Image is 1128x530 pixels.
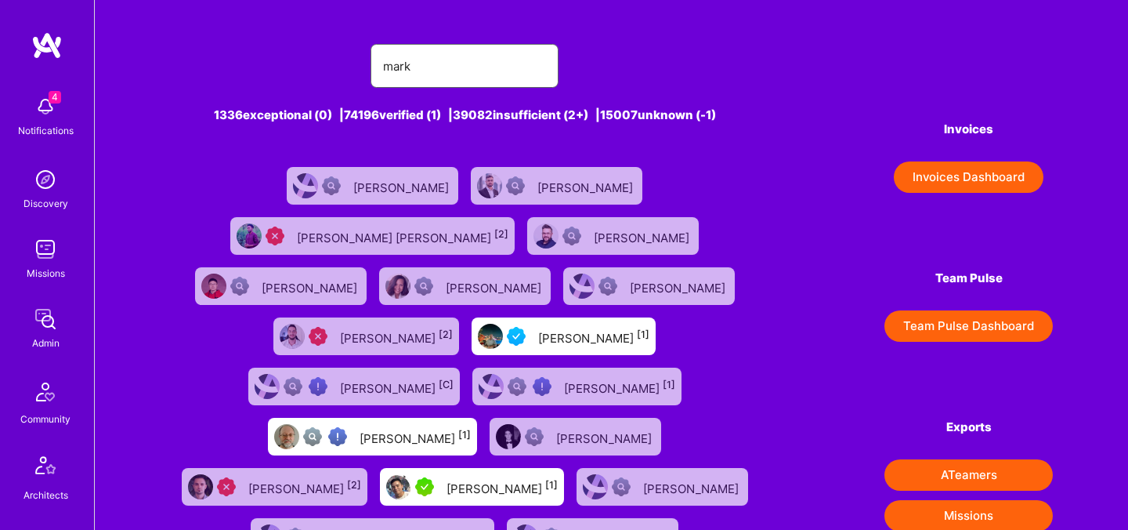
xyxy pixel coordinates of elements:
a: User AvatarNot fully vettedHigh Potential User[PERSON_NAME][1] [466,361,688,412]
button: Team Pulse Dashboard [884,310,1053,342]
div: [PERSON_NAME] [PERSON_NAME] [297,226,508,246]
img: A.Teamer in Residence [415,477,434,496]
img: Not fully vetted [284,377,302,396]
div: [PERSON_NAME] [538,326,649,347]
div: [PERSON_NAME] [537,176,636,196]
img: User Avatar [385,274,410,299]
h4: Exports [884,420,1053,434]
sup: [1] [545,479,558,491]
img: User Avatar [201,274,226,299]
img: logo [31,31,63,60]
div: Discovery [23,195,68,212]
sup: [2] [494,228,508,240]
div: Notifications [18,122,74,139]
img: Community [27,373,64,411]
sup: [1] [458,429,471,441]
a: User AvatarNot Scrubbed[PERSON_NAME] [465,161,649,211]
sup: [2] [347,479,361,491]
sup: [1] [637,329,649,340]
img: High Potential User [309,377,327,396]
img: User Avatar [583,474,608,499]
img: Not fully vetted [303,427,322,446]
div: Admin [32,335,60,351]
img: Not Scrubbed [598,277,617,296]
sup: [C] [439,379,454,390]
a: User AvatarNot Scrubbed[PERSON_NAME] [373,261,557,311]
a: User AvatarNot Scrubbed[PERSON_NAME] [557,261,741,311]
div: [PERSON_NAME] [353,176,452,196]
img: Not Scrubbed [322,176,341,195]
img: Architects [27,449,64,487]
div: Missions [27,265,65,281]
img: High Potential User [328,427,347,446]
a: User AvatarNot fully vettedHigh Potential User[PERSON_NAME][C] [242,361,466,412]
img: Vetted A.Teamer [507,327,526,346]
button: ATeamers [884,459,1053,491]
div: [PERSON_NAME] [340,376,454,397]
img: Not Scrubbed [506,176,525,195]
img: User Avatar [255,374,280,399]
img: Unqualified [217,477,236,496]
a: User AvatarUnqualified[PERSON_NAME] [PERSON_NAME][2] [224,211,521,261]
img: Unqualified [309,327,327,346]
img: Not Scrubbed [230,277,249,296]
img: Not Scrubbed [525,427,544,446]
img: User Avatar [293,173,318,198]
a: Invoices Dashboard [884,162,1053,193]
img: User Avatar [477,173,502,198]
sup: [1] [663,379,675,390]
a: User AvatarA.Teamer in Residence[PERSON_NAME][1] [374,462,570,512]
button: Invoices Dashboard [894,162,1043,193]
div: [PERSON_NAME] [556,427,655,447]
img: admin teamwork [30,303,61,335]
div: [PERSON_NAME] [446,276,544,296]
div: [PERSON_NAME] [630,276,728,296]
input: Search for an A-Teamer [383,46,546,86]
img: User Avatar [496,424,521,449]
a: User AvatarUnqualified[PERSON_NAME][2] [175,462,374,512]
img: teamwork [30,234,61,265]
a: User AvatarNot Scrubbed[PERSON_NAME] [280,161,465,211]
div: Architects [23,487,68,503]
img: User Avatar [533,223,559,249]
sup: [2] [439,329,453,340]
h4: Team Pulse [884,271,1053,285]
img: User Avatar [237,223,262,249]
img: User Avatar [386,474,411,499]
div: 1336 exceptional (0) | 74196 verified (1) | 39082 insufficient (2+) | 15007 unknown (-1) [170,107,760,123]
div: [PERSON_NAME] [594,226,692,246]
div: [PERSON_NAME] [564,376,675,397]
img: Not Scrubbed [414,277,433,296]
img: User Avatar [569,274,595,299]
img: Not fully vetted [508,377,526,396]
img: User Avatar [280,324,305,349]
div: [PERSON_NAME] [643,477,742,497]
a: User AvatarNot Scrubbed[PERSON_NAME] [521,211,705,261]
a: User AvatarNot Scrubbed[PERSON_NAME] [189,261,373,311]
img: High Potential User [533,377,551,396]
div: Community [20,411,70,427]
div: [PERSON_NAME] [360,427,471,447]
a: User AvatarNot Scrubbed[PERSON_NAME] [570,462,754,512]
img: User Avatar [274,424,299,449]
h4: Invoices [884,122,1053,136]
img: discovery [30,164,61,195]
div: [PERSON_NAME] [262,276,360,296]
img: Not Scrubbed [612,477,631,496]
div: [PERSON_NAME] [248,477,361,497]
a: User AvatarVetted A.Teamer[PERSON_NAME][1] [465,311,662,361]
div: [PERSON_NAME] [340,326,453,347]
a: User AvatarNot Scrubbed[PERSON_NAME] [483,412,667,462]
img: Not Scrubbed [562,227,581,245]
img: User Avatar [479,374,504,399]
a: User AvatarUnqualified[PERSON_NAME][2] [267,311,465,361]
img: bell [30,91,61,122]
div: [PERSON_NAME] [446,477,558,497]
img: Unqualified [266,227,284,245]
span: 4 [49,91,61,103]
img: User Avatar [478,324,503,349]
img: User Avatar [188,474,213,499]
a: User AvatarNot fully vettedHigh Potential User[PERSON_NAME][1] [262,412,483,462]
